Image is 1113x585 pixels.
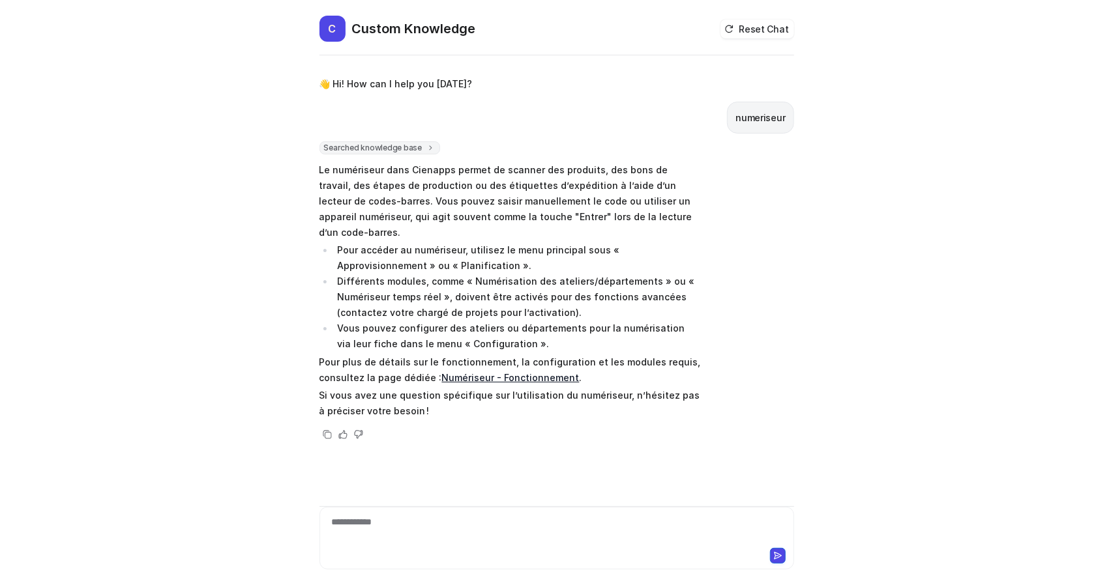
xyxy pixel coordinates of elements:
[334,321,701,352] li: Vous pouvez configurer des ateliers ou départements pour la numérisation via leur fiche dans le m...
[720,20,794,38] button: Reset Chat
[319,76,473,92] p: 👋 Hi! How can I help you [DATE]?
[735,110,785,126] p: numeriseur
[319,354,701,386] p: Pour plus de détails sur le fonctionnement, la configuration et les modules requis, consultez la ...
[319,16,346,42] span: C
[319,141,440,154] span: Searched knowledge base
[442,372,580,383] a: Numériseur - Fonctionnement
[319,162,701,240] p: Le numériseur dans Cienapps permet de scanner des produits, des bons de travail, des étapes de pr...
[334,242,701,274] li: Pour accéder au numériseur, utilisez le menu principal sous « Approvisionnement » ou « Planificat...
[352,20,476,38] h2: Custom Knowledge
[319,388,701,419] p: Si vous avez une question spécifique sur l’utilisation du numériseur, n’hésitez pas à préciser vo...
[334,274,701,321] li: Différents modules, comme « Numérisation des ateliers/départements » ou « Numériseur temps réel »...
